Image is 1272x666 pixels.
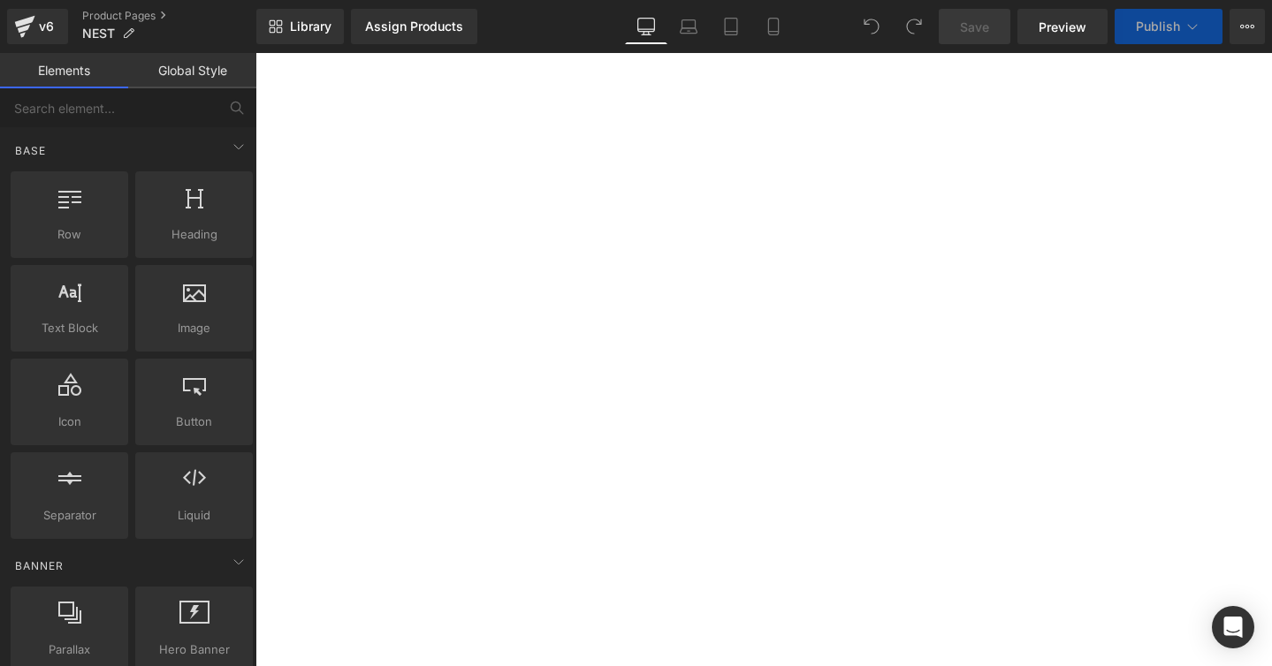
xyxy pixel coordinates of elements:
span: Row [16,225,123,244]
span: Text Block [16,319,123,337]
span: Liquid [141,506,248,525]
span: Save [960,18,989,36]
span: Image [141,319,248,337]
a: New Library [256,9,344,44]
span: Heading [141,225,248,244]
span: Icon [16,412,123,431]
a: Preview [1017,9,1108,44]
div: Open Intercom Messenger [1212,606,1254,648]
button: Redo [896,9,932,44]
a: Mobile [752,9,795,44]
a: Laptop [667,9,710,44]
a: Tablet [710,9,752,44]
button: Publish [1115,9,1222,44]
span: Button [141,412,248,431]
span: Library [290,19,331,34]
a: Desktop [625,9,667,44]
a: Product Pages [82,9,256,23]
span: Publish [1136,19,1180,34]
div: Assign Products [365,19,463,34]
span: NEST [82,26,115,41]
span: Preview [1039,18,1086,36]
a: Global Style [128,53,256,88]
button: Undo [854,9,889,44]
a: v6 [7,9,68,44]
span: Banner [13,557,65,574]
span: Parallax [16,640,123,659]
span: Base [13,142,48,159]
button: More [1230,9,1265,44]
div: v6 [35,15,57,38]
span: Hero Banner [141,640,248,659]
span: Separator [16,506,123,525]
